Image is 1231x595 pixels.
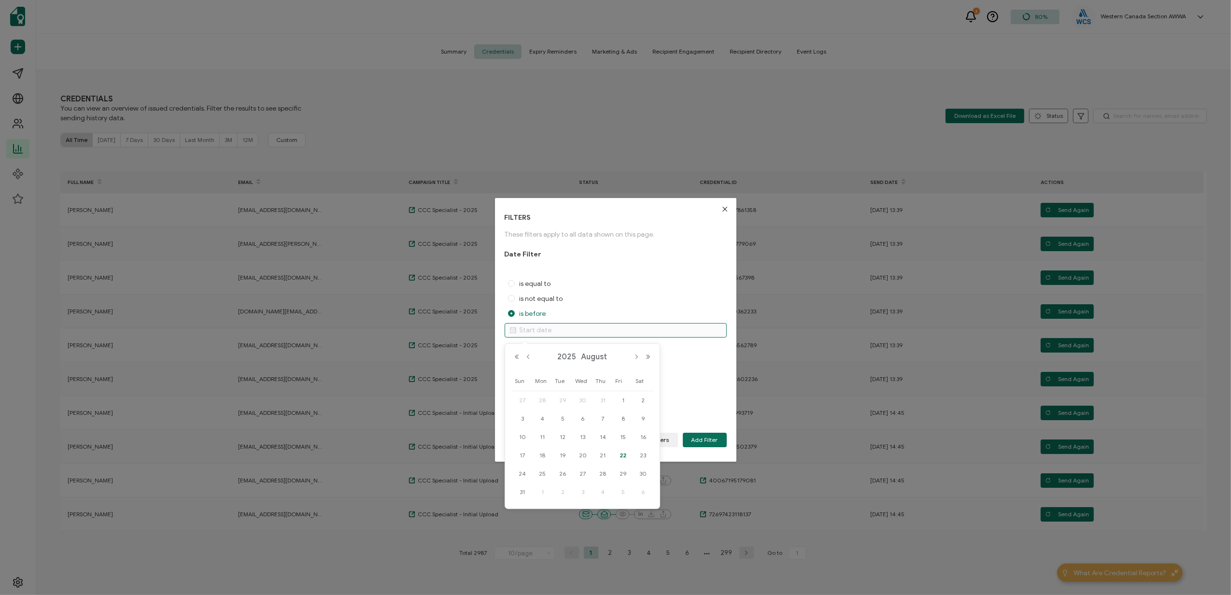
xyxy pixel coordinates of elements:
[517,413,528,425] span: 3
[617,431,629,443] span: 15
[597,431,609,443] span: 14
[515,295,563,303] span: is not equal to
[555,352,579,362] span: 2025
[537,468,549,480] span: 25
[557,431,568,443] span: 12
[577,431,589,443] span: 13
[577,450,589,461] span: 20
[517,395,528,406] span: 27
[637,486,649,498] span: 6
[597,413,609,425] span: 7
[617,450,629,461] span: 22
[577,413,589,425] span: 6
[593,371,613,391] th: Thu
[517,431,528,443] span: 10
[515,310,546,318] span: is before
[617,395,629,406] span: 1
[512,371,533,391] th: Sun
[573,371,593,391] th: Wed
[517,486,528,498] span: 31
[511,354,523,360] button: Previous Year
[537,395,549,406] span: 28
[557,486,568,498] span: 2
[495,198,736,462] div: dialog
[597,468,609,480] span: 28
[597,486,609,498] span: 4
[597,395,609,406] span: 31
[505,212,727,223] span: FILTERS
[557,468,568,480] span: 26
[617,486,629,498] span: 5
[637,450,649,461] span: 23
[577,395,589,406] span: 30
[631,354,642,360] button: Next Month
[517,450,528,461] span: 17
[537,486,549,498] span: 1
[683,433,727,447] button: Add Filter
[692,437,718,443] span: Add Filter
[505,323,727,338] input: Start date
[1183,549,1231,595] iframe: Chat Widget
[637,395,649,406] span: 2
[515,280,551,288] span: is equal to
[579,352,610,362] span: August
[523,354,534,360] button: Previous Month
[714,198,736,220] button: Close
[613,371,634,391] th: Fri
[597,450,609,461] span: 21
[537,413,549,425] span: 4
[642,354,654,360] button: Next Year
[617,413,629,425] span: 8
[537,450,549,461] span: 18
[557,395,568,406] span: 29
[577,486,589,498] span: 3
[557,450,568,461] span: 19
[637,431,649,443] span: 16
[633,371,653,391] th: Sat
[505,249,727,259] span: Date Filter
[533,371,553,391] th: Mon
[517,468,528,480] span: 24
[505,230,655,240] p: These filters apply to all data shown on this page.
[552,371,573,391] th: Tue
[557,413,568,425] span: 5
[617,468,629,480] span: 29
[637,468,649,480] span: 30
[637,413,649,425] span: 9
[537,431,549,443] span: 11
[577,468,589,480] span: 27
